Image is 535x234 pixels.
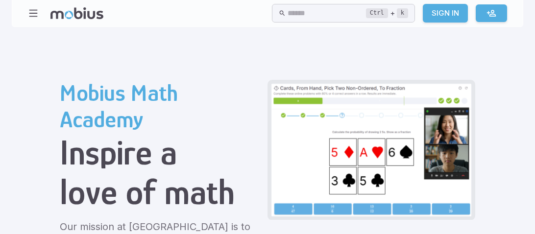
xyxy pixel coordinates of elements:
[366,8,388,18] kbd: Ctrl
[366,7,408,19] div: +
[397,8,408,18] kbd: k
[60,80,260,133] h2: Mobius Math Academy
[271,84,471,216] img: Grade 9 Class
[60,133,260,172] h1: Inspire a
[60,172,260,212] h1: love of math
[423,4,468,23] a: Sign In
